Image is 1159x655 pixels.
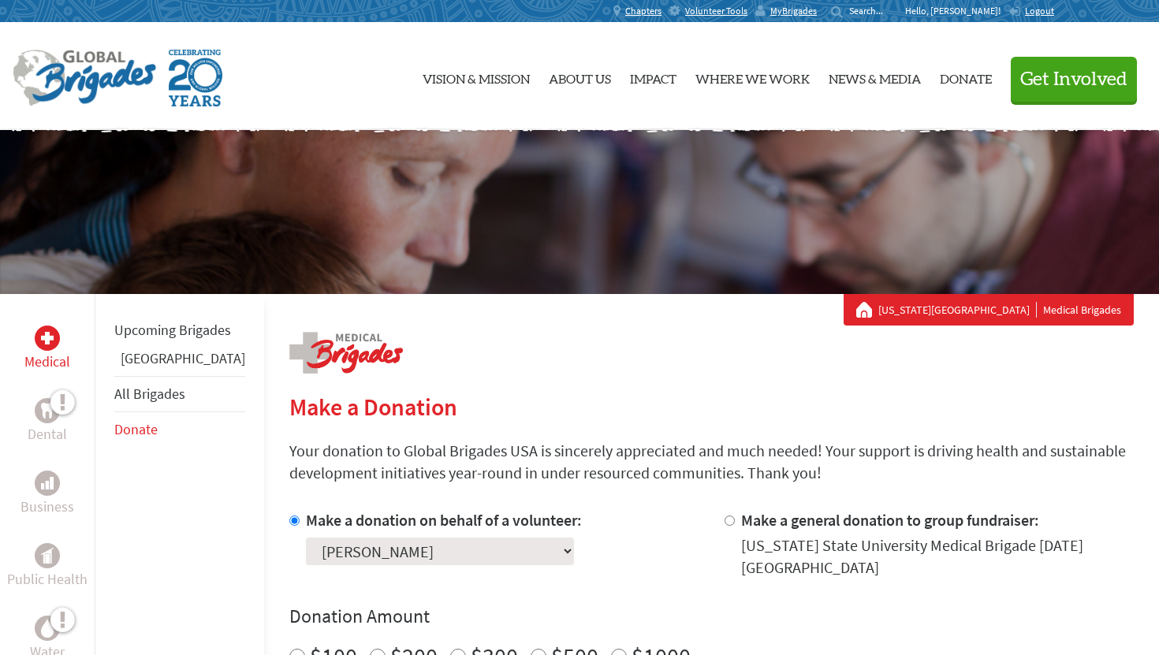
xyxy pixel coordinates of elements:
[741,510,1039,530] label: Make a general donation to group fundraiser:
[289,393,1134,421] h2: Make a Donation
[1020,70,1127,89] span: Get Involved
[35,326,60,351] div: Medical
[24,351,70,373] p: Medical
[28,398,67,445] a: DentalDental
[940,35,992,117] a: Donate
[114,385,185,403] a: All Brigades
[289,604,1134,629] h4: Donation Amount
[1008,5,1054,17] a: Logout
[7,568,88,590] p: Public Health
[114,313,245,348] li: Upcoming Brigades
[121,349,245,367] a: [GEOGRAPHIC_DATA]
[1011,57,1137,102] button: Get Involved
[1025,5,1054,17] span: Logout
[741,534,1135,579] div: [US_STATE] State University Medical Brigade [DATE] [GEOGRAPHIC_DATA]
[685,5,747,17] span: Volunteer Tools
[35,616,60,641] div: Water
[13,50,156,106] img: Global Brigades Logo
[549,35,611,117] a: About Us
[625,5,661,17] span: Chapters
[695,35,810,117] a: Where We Work
[114,376,245,412] li: All Brigades
[289,440,1134,484] p: Your donation to Global Brigades USA is sincerely appreciated and much needed! Your support is dr...
[770,5,817,17] span: MyBrigades
[630,35,676,117] a: Impact
[856,302,1121,318] div: Medical Brigades
[20,496,74,518] p: Business
[905,5,1008,17] p: Hello, [PERSON_NAME]!
[114,412,245,447] li: Donate
[114,321,231,339] a: Upcoming Brigades
[849,5,894,17] input: Search...
[7,543,88,590] a: Public HealthPublic Health
[114,348,245,376] li: Guatemala
[289,332,403,374] img: logo-medical.png
[829,35,921,117] a: News & Media
[41,619,54,637] img: Water
[878,302,1037,318] a: [US_STATE][GEOGRAPHIC_DATA]
[41,548,54,564] img: Public Health
[35,471,60,496] div: Business
[169,50,222,106] img: Global Brigades Celebrating 20 Years
[28,423,67,445] p: Dental
[306,510,582,530] label: Make a donation on behalf of a volunteer:
[35,398,60,423] div: Dental
[41,332,54,344] img: Medical
[20,471,74,518] a: BusinessBusiness
[423,35,530,117] a: Vision & Mission
[41,477,54,489] img: Business
[35,543,60,568] div: Public Health
[24,326,70,373] a: MedicalMedical
[114,420,158,438] a: Donate
[41,403,54,418] img: Dental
